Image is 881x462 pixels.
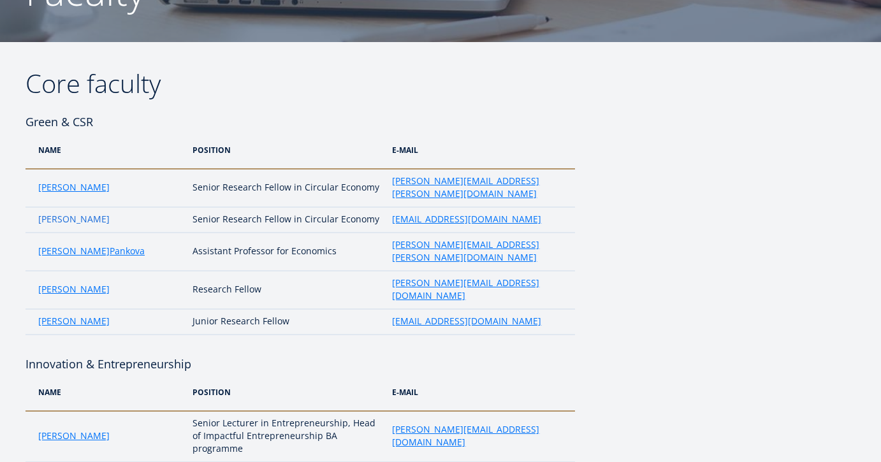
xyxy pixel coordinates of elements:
h4: Green & CSR [25,112,575,131]
h2: Core faculty [25,68,575,99]
td: Assistant Professor for Economics [186,233,386,271]
a: Pankova [110,245,145,257]
a: [PERSON_NAME] [38,283,110,296]
a: [PERSON_NAME] [38,181,110,194]
a: [PERSON_NAME] [38,245,110,257]
a: [EMAIL_ADDRESS][DOMAIN_NAME] [392,213,541,226]
th: position [186,131,386,169]
td: Senior Research Fellow in Circular Economy [186,169,386,207]
a: [EMAIL_ADDRESS][DOMAIN_NAME] [392,315,541,328]
th: e-MAIL [386,373,575,411]
a: [PERSON_NAME][EMAIL_ADDRESS][PERSON_NAME][DOMAIN_NAME] [392,238,562,264]
a: [PERSON_NAME][EMAIL_ADDRESS][PERSON_NAME][DOMAIN_NAME] [392,175,562,200]
a: [PERSON_NAME] [38,213,110,226]
th: NAME [25,373,186,411]
th: POSITION [186,373,386,411]
a: [PERSON_NAME] [38,315,110,328]
td: Research Fellow [186,271,386,309]
a: [PERSON_NAME][EMAIL_ADDRESS][DOMAIN_NAME] [392,277,562,302]
td: Junior Research Fellow [186,309,386,335]
th: Name [25,131,186,169]
td: Senior Lecturer in Entrepreneurship, Head of Impactful Entrepreneurship BA programme [186,411,386,462]
a: [PERSON_NAME] [38,430,110,442]
td: Senior Research Fellow in Circular Economy [186,207,386,233]
h4: Innovation & Entrepreneurship [25,354,575,373]
a: [PERSON_NAME][EMAIL_ADDRESS][DOMAIN_NAME] [392,423,562,449]
th: e-mail [386,131,575,169]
